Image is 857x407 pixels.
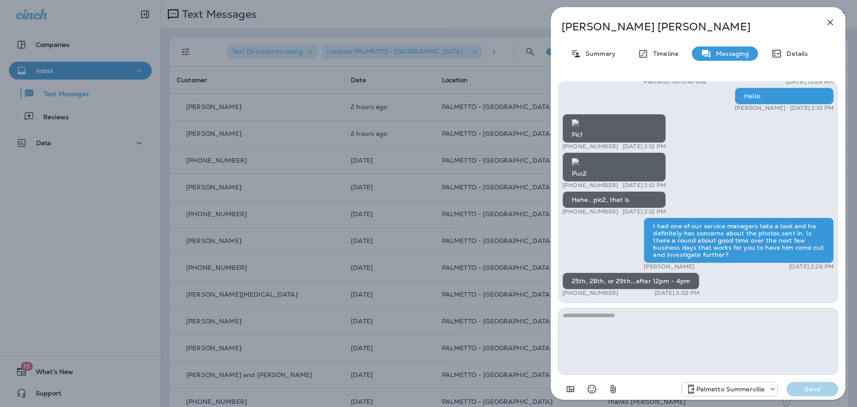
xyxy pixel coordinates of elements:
div: Pic1 [562,114,666,143]
p: Details [782,50,808,57]
div: Puc2 [562,152,666,182]
p: [DATE] 10:26 AM [786,78,834,85]
p: [DATE] 2:28 PM [789,263,834,270]
p: [PHONE_NUMBER] [562,182,618,189]
p: Timeline [649,50,678,57]
div: +1 (843) 594-2691 [682,384,778,394]
p: [PHONE_NUMBER] [562,290,618,297]
p: [PERSON_NAME] [735,105,786,112]
div: Hehe...pic2, that is [562,191,666,208]
p: [DATE] 2:10 PM [790,105,834,112]
p: [DATE] 2:12 PM [623,208,666,215]
p: [PHONE_NUMBER] [562,143,618,150]
p: Palmetto Summerville [696,386,765,393]
p: [PHONE_NUMBER] [562,208,618,215]
p: Palmetto Summerville [644,78,706,85]
div: 25th, 28th, or 29th...after 12pm - 4pm [562,273,699,290]
p: Messaging [711,50,749,57]
button: Select an emoji [583,380,601,398]
p: [PERSON_NAME] [PERSON_NAME] [562,21,805,33]
p: [DATE] 2:12 PM [623,182,666,189]
p: Summary [581,50,616,57]
img: twilio-download [572,158,579,165]
img: twilio-download [572,119,579,126]
p: [DATE] 3:02 PM [654,290,699,297]
p: [PERSON_NAME] [644,263,695,270]
button: Add in a premade template [562,380,579,398]
div: Hello [735,88,834,105]
p: [DATE] 2:12 PM [623,143,666,150]
div: I had one of our service managers take a look and he definitely has concerns about the photos sen... [644,218,834,263]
